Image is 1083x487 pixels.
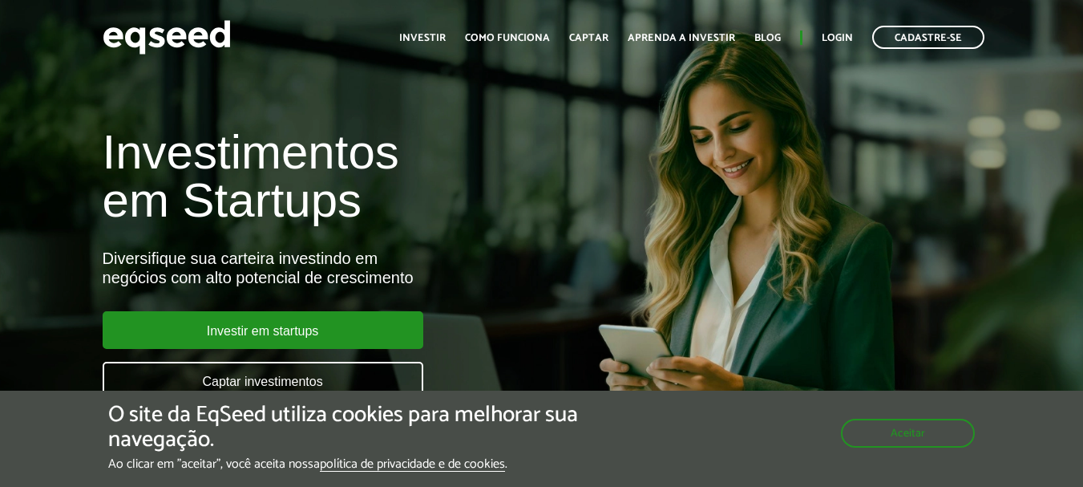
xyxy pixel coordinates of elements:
a: Blog [754,33,781,43]
h5: O site da EqSeed utiliza cookies para melhorar sua navegação. [108,403,628,453]
a: Cadastre-se [872,26,984,49]
a: Como funciona [465,33,550,43]
div: Diversifique sua carteira investindo em negócios com alto potencial de crescimento [103,249,620,287]
a: Investir [399,33,446,43]
a: Aprenda a investir [628,33,735,43]
a: Login [822,33,853,43]
p: Ao clicar em "aceitar", você aceita nossa . [108,457,628,472]
a: Investir em startups [103,311,423,349]
a: Captar [569,33,608,43]
a: política de privacidade e de cookies [320,458,505,472]
img: EqSeed [103,16,231,59]
h1: Investimentos em Startups [103,128,620,225]
button: Aceitar [841,419,975,448]
a: Captar investimentos [103,362,423,400]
